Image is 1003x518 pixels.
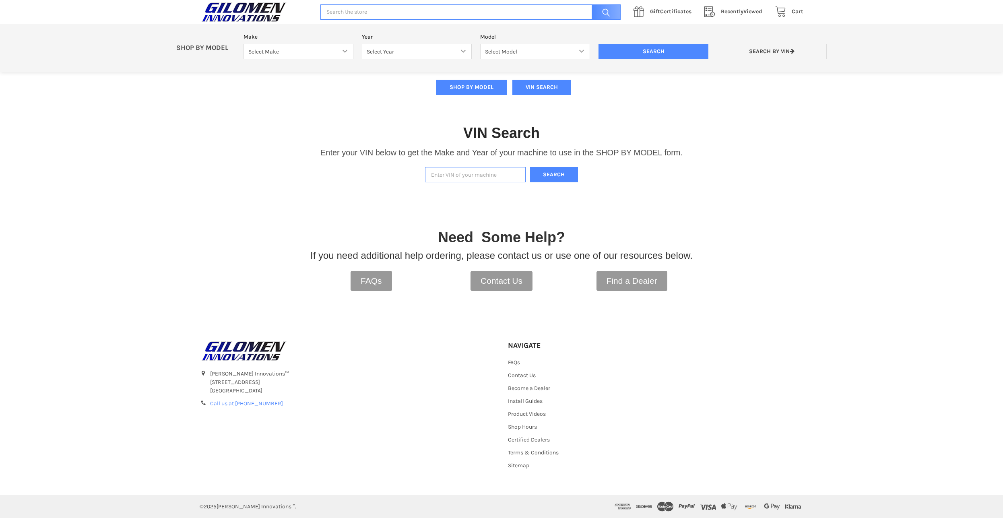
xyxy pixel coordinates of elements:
[508,398,543,404] a: Install Guides
[700,7,771,17] a: RecentlyViewed
[320,147,683,159] p: Enter your VIN below to get the Make and Year of your machine to use in the SHOP BY MODEL form.
[508,372,536,379] a: Contact Us
[438,227,565,248] p: Need Some Help?
[200,2,288,22] img: GILOMEN INNOVATIONS
[310,248,693,263] p: If you need additional help ordering, please contact us or use one of our resources below.
[588,4,621,20] input: Search
[512,80,571,95] button: VIN SEARCH
[471,271,532,291] a: Contact Us
[463,124,540,142] h1: VIN Search
[721,8,762,15] span: Viewed
[200,2,312,22] a: GILOMEN INNOVATIONS
[717,44,827,60] a: Search by VIN
[425,167,526,183] input: Enter VIN of your machine
[204,503,217,510] span: 2025
[792,8,803,15] span: Cart
[320,4,621,20] input: Search the store
[200,341,495,361] a: GILOMEN INNOVATIONS
[210,400,283,407] a: Call us at [PHONE_NUMBER]
[480,33,590,41] label: Model
[598,44,708,60] input: Search
[508,449,559,456] a: Terms & Conditions
[629,7,700,17] a: GiftCertificates
[771,7,803,17] a: Cart
[530,167,578,183] button: Search
[362,33,472,41] label: Year
[508,423,537,430] a: Shop Hours
[200,502,296,511] p: © [PERSON_NAME] Innovations™.
[508,341,598,350] h5: Navigate
[351,271,392,291] a: FAQs
[436,80,507,95] button: SHOP BY MODEL
[596,271,667,291] a: Find a Dealer
[650,8,691,15] span: Certificates
[172,44,239,52] p: SHOP BY MODEL
[508,385,550,392] a: Become a Dealer
[650,8,660,15] span: Gift
[508,436,550,443] a: Certified Dealers
[508,462,529,469] a: Sitemap
[508,359,520,366] a: FAQs
[244,33,353,41] label: Make
[210,369,495,395] address: [PERSON_NAME] Innovations™ [STREET_ADDRESS] [GEOGRAPHIC_DATA]
[508,411,546,417] a: Product Videos
[200,341,288,361] img: GILOMEN INNOVATIONS
[721,8,743,15] span: Recently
